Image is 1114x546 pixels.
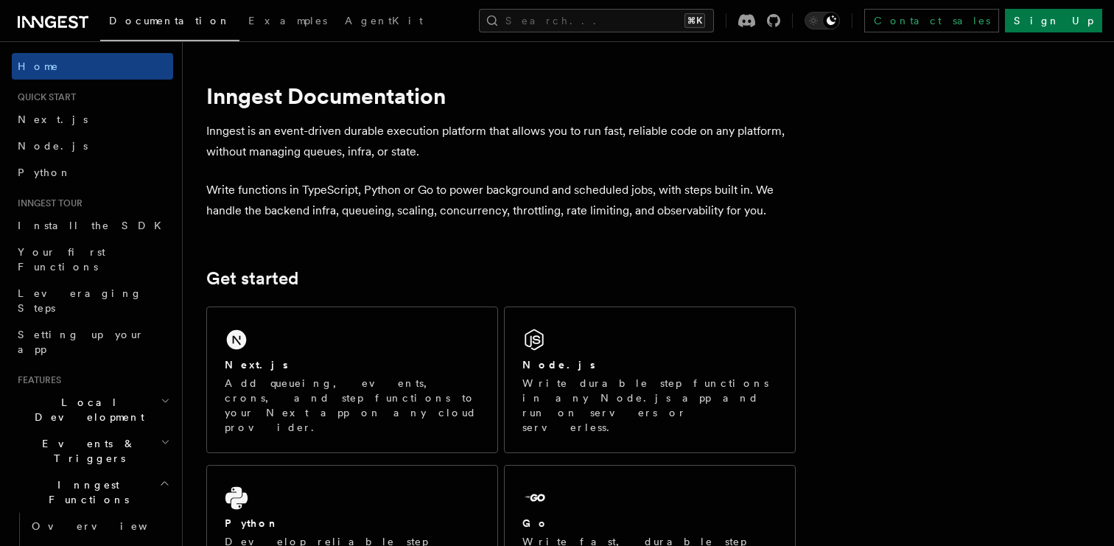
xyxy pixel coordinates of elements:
a: AgentKit [336,4,432,40]
a: Documentation [100,4,239,41]
button: Toggle dark mode [805,12,840,29]
span: Overview [32,520,183,532]
span: Events & Triggers [12,436,161,466]
h1: Inngest Documentation [206,83,796,109]
a: Node.js [12,133,173,159]
h2: Node.js [522,357,595,372]
a: Install the SDK [12,212,173,239]
span: Documentation [109,15,231,27]
span: Python [18,167,71,178]
span: Home [18,59,59,74]
button: Inngest Functions [12,472,173,513]
p: Inngest is an event-driven durable execution platform that allows you to run fast, reliable code ... [206,121,796,162]
span: Examples [248,15,327,27]
p: Write durable step functions in any Node.js app and run on servers or serverless. [522,376,777,435]
span: Setting up your app [18,329,144,355]
a: Next.js [12,106,173,133]
span: Quick start [12,91,76,103]
h2: Go [522,516,549,531]
span: AgentKit [345,15,423,27]
button: Search...⌘K [479,9,714,32]
kbd: ⌘K [684,13,705,28]
p: Add queueing, events, crons, and step functions to your Next app on any cloud provider. [225,376,480,435]
a: Sign Up [1005,9,1102,32]
span: Next.js [18,113,88,125]
a: Home [12,53,173,80]
p: Write functions in TypeScript, Python or Go to power background and scheduled jobs, with steps bu... [206,180,796,221]
span: Features [12,374,61,386]
h2: Next.js [225,357,288,372]
a: Node.jsWrite durable step functions in any Node.js app and run on servers or serverless. [504,307,796,453]
span: Node.js [18,140,88,152]
span: Local Development [12,395,161,424]
a: Setting up your app [12,321,173,363]
span: Inngest tour [12,197,83,209]
a: Python [12,159,173,186]
button: Local Development [12,389,173,430]
a: Next.jsAdd queueing, events, crons, and step functions to your Next app on any cloud provider. [206,307,498,453]
span: Your first Functions [18,246,105,273]
span: Leveraging Steps [18,287,142,314]
h2: Python [225,516,279,531]
span: Inngest Functions [12,477,159,507]
button: Events & Triggers [12,430,173,472]
span: Install the SDK [18,220,170,231]
a: Get started [206,268,298,289]
a: Your first Functions [12,239,173,280]
a: Overview [26,513,173,539]
a: Contact sales [864,9,999,32]
a: Examples [239,4,336,40]
a: Leveraging Steps [12,280,173,321]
